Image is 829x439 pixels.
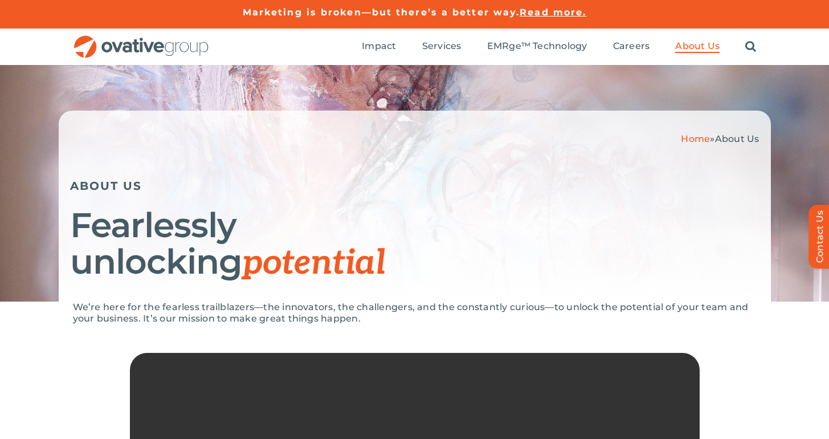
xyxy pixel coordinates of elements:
a: About Us [675,40,720,53]
a: Marketing is broken—but there’s a better way. [243,7,520,18]
a: Read more. [520,7,586,18]
span: About Us [715,133,759,144]
p: We’re here for the fearless trailblazers—the innovators, the challengers, and the constantly curi... [73,302,757,324]
a: Impact [362,40,396,53]
span: Services [422,40,462,52]
a: OG_Full_horizontal_RGB [73,34,210,45]
span: Impact [362,40,396,52]
a: Services [422,40,462,53]
h1: Fearlessly unlocking [70,207,759,282]
h5: ABOUT US [70,179,759,193]
span: EMRge™ Technology [487,40,587,52]
span: potential [242,243,385,284]
nav: Menu [362,29,756,65]
a: Search [745,40,756,53]
span: Careers [613,40,650,52]
a: Home [681,133,710,144]
span: » [681,133,759,144]
a: Careers [613,40,650,53]
a: EMRge™ Technology [487,40,587,53]
span: About Us [675,40,720,52]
